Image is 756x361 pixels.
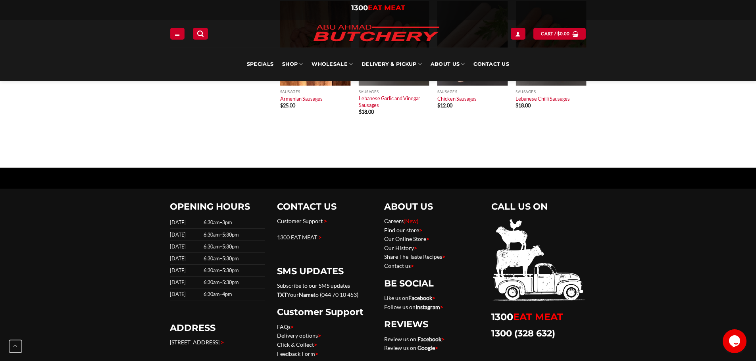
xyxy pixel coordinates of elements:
[419,227,422,233] span: >
[221,339,224,346] span: >
[491,217,587,304] img: 1300eatmeat.png
[384,235,429,242] a: Our Online Store>
[491,201,587,212] h2: CALL US ON
[170,322,265,334] h2: ADDRESS
[359,95,429,108] a: Lebanese Garlic and Vinegar Sausages
[277,218,323,224] a: Customer Support
[324,218,327,224] span: >
[247,48,273,81] a: Specials
[277,341,317,348] a: Click & Collect>
[351,4,405,12] a: 1300EAT MEAT
[440,304,443,310] span: >
[541,30,569,37] span: Cart /
[277,265,372,277] h2: SMS UPDATES
[441,336,444,342] span: >
[511,28,525,39] a: Login
[201,288,265,300] td: 6:30am–4pm
[170,277,201,288] td: [DATE]
[362,48,422,81] a: Delivery & Pickup
[201,265,265,277] td: 6:30am–5:30pm
[282,48,303,81] a: SHOP
[277,332,321,339] a: Delivery options>
[368,4,405,12] span: EAT MEAT
[170,201,265,212] h2: OPENING HOURS
[431,48,465,81] a: About Us
[384,262,414,269] a: Contact us>
[442,253,445,260] span: >
[437,102,440,109] span: $
[280,90,351,94] p: Sausages
[384,278,479,289] h2: BE SOCIAL
[290,323,294,330] span: >
[384,244,417,251] a: Our History>
[307,20,446,48] img: Abu Ahmad Butchery
[9,340,22,353] button: Go to top
[280,102,295,109] bdi: 25.00
[170,339,219,346] a: [STREET_ADDRESS]
[513,311,563,323] span: EAT MEAT
[277,234,317,241] a: 1300 EAT MEAT
[437,96,477,102] a: Chicken Sausages
[201,277,265,288] td: 6:30am–5:30pm
[277,306,372,318] h2: Customer Support
[277,350,318,357] a: Feedback Form>
[193,28,208,39] a: Search
[384,201,479,212] h2: ABOUT US
[417,344,435,351] a: Google
[491,311,563,323] a: 1300EAT MEAT
[201,229,265,241] td: 6:30am–5:30pm
[318,234,321,241] span: >
[170,253,201,265] td: [DATE]
[516,102,518,109] span: $
[408,294,432,301] a: Facebook
[384,294,479,311] p: Like us on Follow us on
[351,4,368,12] span: 1300
[170,265,201,277] td: [DATE]
[170,229,201,241] td: [DATE]
[437,90,508,94] p: Sausages
[723,329,748,353] iframe: chat widget
[417,336,441,342] a: Facebook
[432,294,435,301] span: >
[170,241,201,252] td: [DATE]
[318,332,321,339] span: >
[516,90,586,94] p: Sausages
[277,323,294,330] a: FAQs>
[416,304,440,310] a: Instagram
[359,109,362,115] span: $
[384,227,422,233] a: Find our store>
[277,201,372,212] h2: CONTACT US
[201,217,265,229] td: 6:30am–3pm
[473,48,509,81] a: Contact Us
[170,217,201,229] td: [DATE]
[314,341,317,348] span: >
[411,262,414,269] span: >
[384,218,418,224] a: Careers{New}
[414,244,417,251] span: >
[299,291,314,298] strong: Name
[170,288,201,300] td: [DATE]
[516,96,570,102] a: Lebanese Chilli Sausages
[557,30,560,37] span: $
[384,253,445,260] a: Share The Taste Recipes>
[435,344,438,351] span: >
[516,102,531,109] bdi: 18.00
[312,48,353,81] a: Wholesale
[384,335,479,353] p: Review us on Review us on
[201,253,265,265] td: 6:30am–5:30pm
[426,235,429,242] span: >
[280,96,323,102] a: Armenian Sausages
[437,102,452,109] bdi: 12.00
[201,241,265,252] td: 6:30am–5:30pm
[491,328,555,339] a: 1300 (328 632)
[277,291,287,298] strong: TXT
[170,28,185,39] a: Menu
[533,28,586,39] a: View cart
[557,31,570,36] bdi: 0.00
[315,350,318,357] span: >
[359,90,429,94] p: Sausages
[359,109,374,115] bdi: 18.00
[277,281,372,299] p: Subscribe to our SMS updates Your to (044 70 10 453)
[404,218,418,224] span: {New}
[384,319,479,330] h2: REVIEWS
